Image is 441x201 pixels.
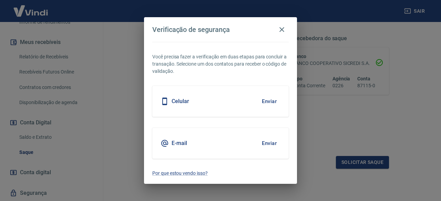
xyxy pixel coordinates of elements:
[258,136,280,150] button: Enviar
[152,25,230,34] h4: Verificação de segurança
[152,170,289,177] a: Por que estou vendo isso?
[152,53,289,75] p: Você precisa fazer a verificação em duas etapas para concluir a transação. Selecione um dos conta...
[172,140,187,147] h5: E-mail
[258,94,280,109] button: Enviar
[172,98,189,105] h5: Celular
